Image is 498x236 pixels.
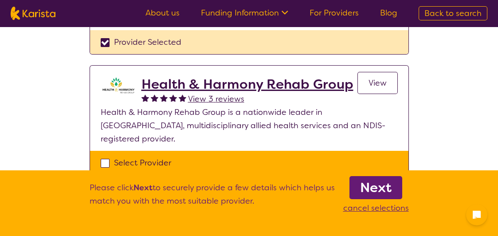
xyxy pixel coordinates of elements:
a: About us [145,8,180,18]
b: Next [360,179,392,197]
img: fullstar [169,94,177,102]
p: cancel selections [343,201,409,215]
a: Health & Harmony Rehab Group [141,76,353,92]
img: ztak9tblhgtrn1fit8ap.png [101,76,136,94]
a: View 3 reviews [188,92,244,106]
span: Back to search [424,8,482,19]
a: Blog [380,8,397,18]
p: Health & Harmony Rehab Group is a nationwide leader in [GEOGRAPHIC_DATA], multidisciplinary allie... [101,106,398,146]
img: Karista logo [11,7,55,20]
span: View 3 reviews [188,94,244,104]
b: Next [133,182,153,193]
img: fullstar [141,94,149,102]
img: fullstar [160,94,168,102]
a: Back to search [419,6,487,20]
a: For Providers [310,8,359,18]
a: View [357,72,398,94]
a: Next [349,176,402,199]
p: Please click to securely provide a few details which helps us match you with the most suitable pr... [90,181,335,215]
img: fullstar [179,94,186,102]
span: View [369,78,387,88]
a: Funding Information [201,8,288,18]
img: fullstar [151,94,158,102]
